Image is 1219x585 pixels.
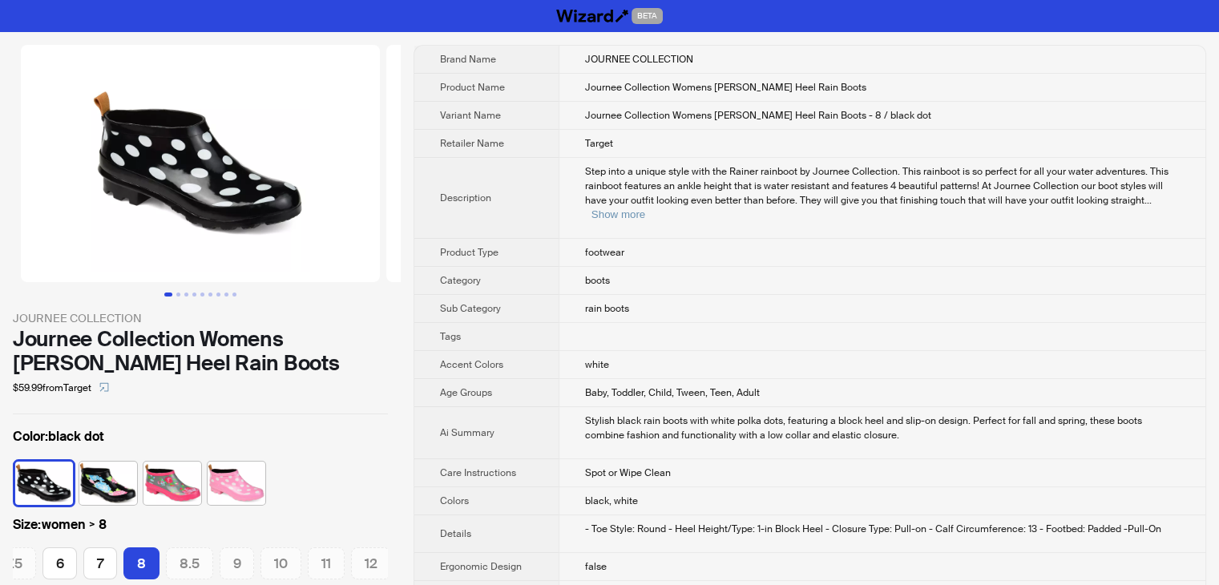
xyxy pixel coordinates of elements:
[585,53,693,66] span: JOURNEE COLLECTION
[6,555,22,572] span: 7.5
[440,358,503,371] span: Accent Colors
[440,527,471,540] span: Details
[200,292,204,297] button: Go to slide 5
[79,462,137,505] img: floral
[440,109,501,122] span: Variant Name
[192,292,196,297] button: Go to slide 4
[232,292,236,297] button: Go to slide 9
[184,292,188,297] button: Go to slide 3
[632,8,663,24] span: BETA
[143,460,201,503] label: available
[13,516,42,533] span: Size :
[386,45,745,282] img: Journee Collection Womens Rainer Block Heel Rain Boots Journee Collection Womens Rainer Block Hee...
[233,555,241,572] span: 9
[123,547,159,579] label: available
[224,292,228,297] button: Go to slide 8
[440,274,481,287] span: Category
[585,494,638,507] span: black, white
[440,494,469,507] span: Colors
[585,246,624,259] span: footwear
[15,462,73,505] img: black dot
[143,462,201,505] img: grey floral
[274,555,288,572] span: 10
[208,460,265,503] label: available
[176,292,180,297] button: Go to slide 2
[79,460,137,503] label: available
[13,515,388,535] label: women > 8
[585,81,866,94] span: Journee Collection Womens [PERSON_NAME] Heel Rain Boots
[440,330,461,343] span: Tags
[440,426,494,439] span: Ai Summary
[351,547,391,579] label: unavailable
[585,466,671,479] span: Spot or Wipe Clean
[585,274,610,287] span: boots
[13,428,48,445] span: Color :
[21,45,380,282] img: Journee Collection Womens Rainer Block Heel Rain Boots Journee Collection Womens Rainer Block Hee...
[440,137,504,150] span: Retailer Name
[585,560,607,573] span: false
[440,246,498,259] span: Product Type
[208,292,212,297] button: Go to slide 6
[137,555,146,572] span: 8
[15,460,73,503] label: available
[13,327,388,375] div: Journee Collection Womens [PERSON_NAME] Heel Rain Boots
[56,555,64,572] span: 6
[321,555,331,572] span: 11
[440,192,491,204] span: Description
[440,81,505,94] span: Product Name
[42,547,78,579] label: available
[99,382,109,392] span: select
[440,466,516,479] span: Care Instructions
[585,164,1180,222] div: Step into a unique style with the Rainer rainboot by Journee Collection. This rainboot is so perf...
[440,560,522,573] span: Ergonomic Design
[13,375,388,401] div: $59.99 from Target
[83,547,117,579] label: available
[308,547,345,579] label: unavailable
[220,547,255,579] label: unavailable
[166,547,213,579] label: unavailable
[97,555,103,572] span: 7
[440,386,492,399] span: Age Groups
[585,522,1180,536] div: - Toe Style: Round - Heel Height/Type: 1-in Block Heel - Closure Type: Pull-on - Calf Circumferen...
[260,547,301,579] label: unavailable
[585,414,1180,442] div: Stylish black rain boots with white polka dots, featuring a block heel and slip-on design. Perfec...
[585,302,629,315] span: rain boots
[13,309,388,327] div: JOURNEE COLLECTION
[585,109,931,122] span: Journee Collection Womens [PERSON_NAME] Heel Rain Boots - 8 / black dot
[440,302,501,315] span: Sub Category
[591,208,645,220] button: Expand
[365,555,377,572] span: 12
[180,555,200,572] span: 8.5
[1144,194,1152,207] span: ...
[164,292,172,297] button: Go to slide 1
[585,137,613,150] span: Target
[440,53,496,66] span: Brand Name
[585,358,609,371] span: white
[585,165,1169,207] span: Step into a unique style with the Rainer rainboot by Journee Collection. This rainboot is so perf...
[216,292,220,297] button: Go to slide 7
[585,386,760,399] span: Baby, Toddler, Child, Tween, Teen, Adult
[13,427,388,446] label: black dot
[208,462,265,505] img: pink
